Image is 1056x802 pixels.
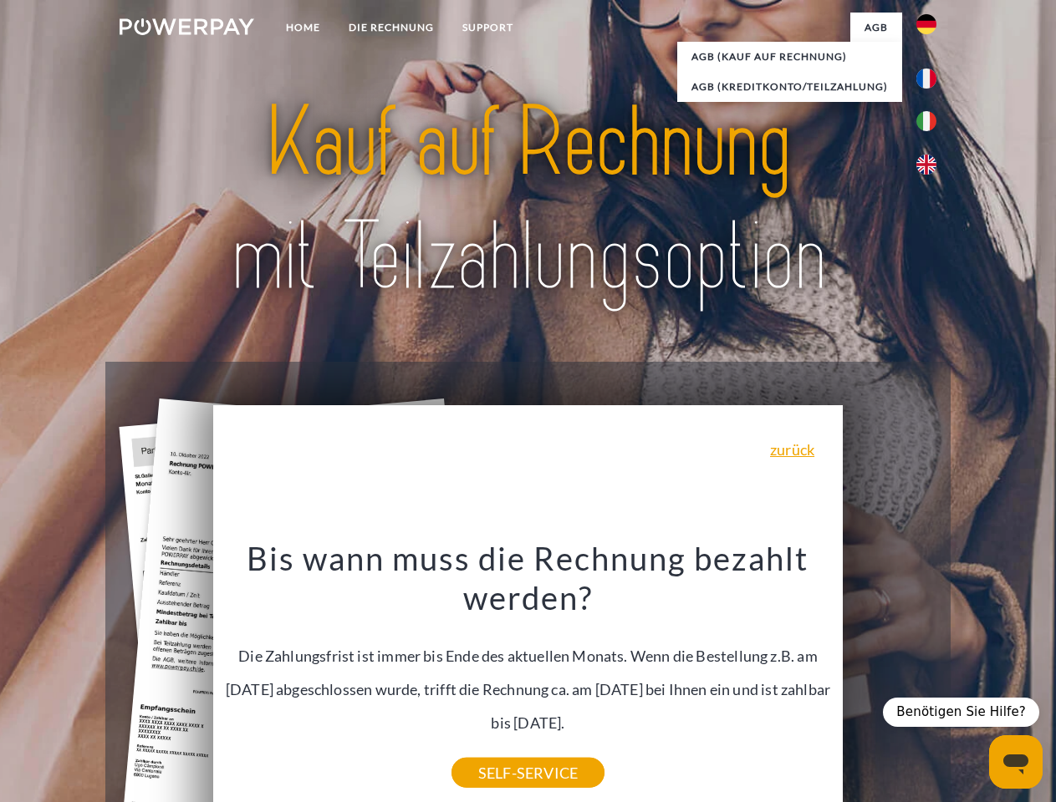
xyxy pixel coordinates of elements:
[448,13,528,43] a: SUPPORT
[160,80,896,320] img: title-powerpay_de.svg
[916,111,936,131] img: it
[916,14,936,34] img: de
[916,69,936,89] img: fr
[883,698,1039,727] div: Benötigen Sie Hilfe?
[223,538,834,773] div: Die Zahlungsfrist ist immer bis Ende des aktuellen Monats. Wenn die Bestellung z.B. am [DATE] abg...
[120,18,254,35] img: logo-powerpay-white.svg
[677,72,902,102] a: AGB (Kreditkonto/Teilzahlung)
[850,13,902,43] a: agb
[989,735,1043,789] iframe: Schaltfläche zum Öffnen des Messaging-Fensters; Konversation läuft
[916,155,936,175] img: en
[451,758,605,788] a: SELF-SERVICE
[272,13,334,43] a: Home
[677,42,902,72] a: AGB (Kauf auf Rechnung)
[223,538,834,618] h3: Bis wann muss die Rechnung bezahlt werden?
[334,13,448,43] a: DIE RECHNUNG
[770,442,814,457] a: zurück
